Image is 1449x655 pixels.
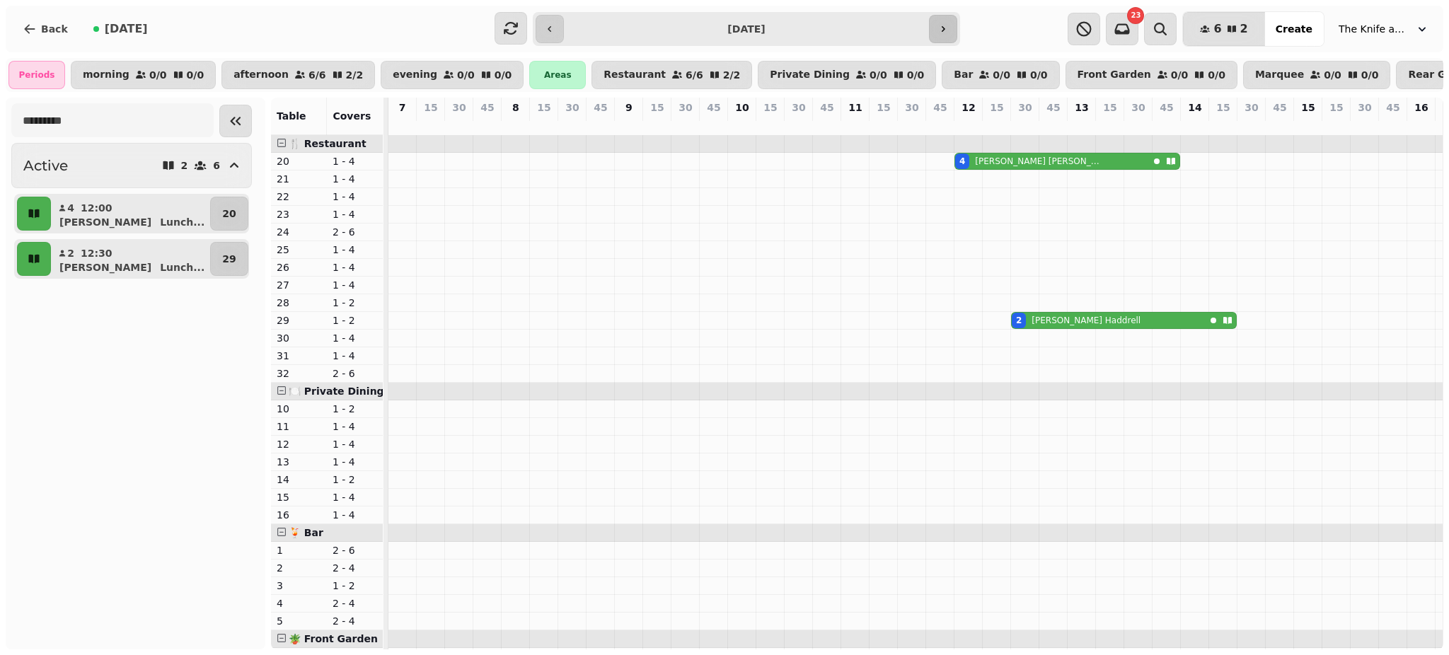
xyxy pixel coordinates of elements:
[907,70,925,80] p: 0 / 0
[1246,117,1257,132] p: 0
[1255,69,1304,81] p: Marquee
[67,246,75,260] p: 2
[707,100,720,115] p: 45
[1133,117,1144,132] p: 0
[277,207,321,221] p: 23
[735,100,749,115] p: 10
[277,331,321,345] p: 30
[1386,100,1399,115] p: 45
[480,100,494,115] p: 45
[848,100,862,115] p: 11
[160,260,204,274] p: Lunch ...
[333,313,377,327] p: 1 - 2
[452,100,466,115] p: 30
[425,117,437,132] p: 0
[277,172,321,186] p: 21
[277,296,321,310] p: 28
[213,161,220,170] p: 6
[308,70,326,80] p: 6 / 6
[333,437,377,451] p: 1 - 4
[1030,70,1048,80] p: 0 / 0
[11,12,79,46] button: Back
[1414,100,1428,115] p: 16
[346,70,364,80] p: 2 / 2
[71,61,216,89] button: morning0/00/0
[1339,22,1409,36] span: The Knife and [PERSON_NAME]
[277,419,321,434] p: 11
[82,12,159,46] button: [DATE]
[1331,117,1342,132] p: 0
[1324,70,1341,80] p: 0 / 0
[1016,315,1022,326] div: 2
[333,473,377,487] p: 1 - 2
[333,331,377,345] p: 1 - 4
[399,100,406,115] p: 7
[529,61,586,89] div: Areas
[990,100,1003,115] p: 15
[83,69,129,81] p: morning
[1264,12,1324,46] button: Create
[333,278,377,292] p: 1 - 4
[289,633,378,644] span: 🪴 Front Garden
[962,100,975,115] p: 12
[1131,100,1145,115] p: 30
[277,508,321,522] p: 16
[820,100,833,115] p: 45
[1076,117,1087,132] p: 0
[1359,117,1370,132] p: 0
[277,473,321,487] p: 14
[723,70,741,80] p: 2 / 2
[1020,117,1031,132] p: 2
[333,296,377,310] p: 1 - 2
[1046,100,1060,115] p: 45
[277,349,321,363] p: 31
[993,70,1010,80] p: 0 / 0
[105,23,148,35] span: [DATE]
[333,455,377,469] p: 1 - 4
[1161,117,1172,132] p: 0
[333,579,377,593] p: 1 - 2
[81,201,112,215] p: 12:00
[625,100,633,115] p: 9
[333,402,377,416] p: 1 - 2
[1387,117,1399,132] p: 0
[737,117,748,132] p: 0
[1240,23,1248,35] span: 2
[763,100,777,115] p: 15
[333,243,377,257] p: 1 - 4
[1189,117,1201,132] p: 0
[333,260,377,274] p: 1 - 4
[277,561,321,575] p: 2
[991,117,1003,132] p: 0
[1213,23,1221,35] span: 6
[187,70,204,80] p: 0 / 0
[67,201,75,215] p: 4
[495,70,512,80] p: 0 / 0
[565,100,579,115] p: 30
[1273,100,1286,115] p: 45
[1078,69,1151,81] p: Front Garden
[604,69,666,81] p: Restaurant
[221,61,375,89] button: afternoon6/62/2
[1160,100,1173,115] p: 45
[333,225,377,239] p: 2 - 6
[333,349,377,363] p: 1 - 4
[975,156,1104,167] p: [PERSON_NAME] [PERSON_NAME]
[679,100,692,115] p: 30
[277,366,321,381] p: 32
[393,69,437,81] p: evening
[510,117,521,132] p: 0
[59,260,151,274] p: [PERSON_NAME]
[277,402,321,416] p: 10
[1131,12,1141,19] span: 23
[942,61,1059,89] button: Bar0/00/0
[538,117,550,132] p: 0
[1066,61,1237,89] button: Front Garden0/00/0
[878,117,889,132] p: 0
[935,117,946,132] p: 0
[793,117,804,132] p: 0
[933,100,947,115] p: 45
[765,117,776,132] p: 0
[333,561,377,575] p: 2 - 4
[850,117,861,132] p: 0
